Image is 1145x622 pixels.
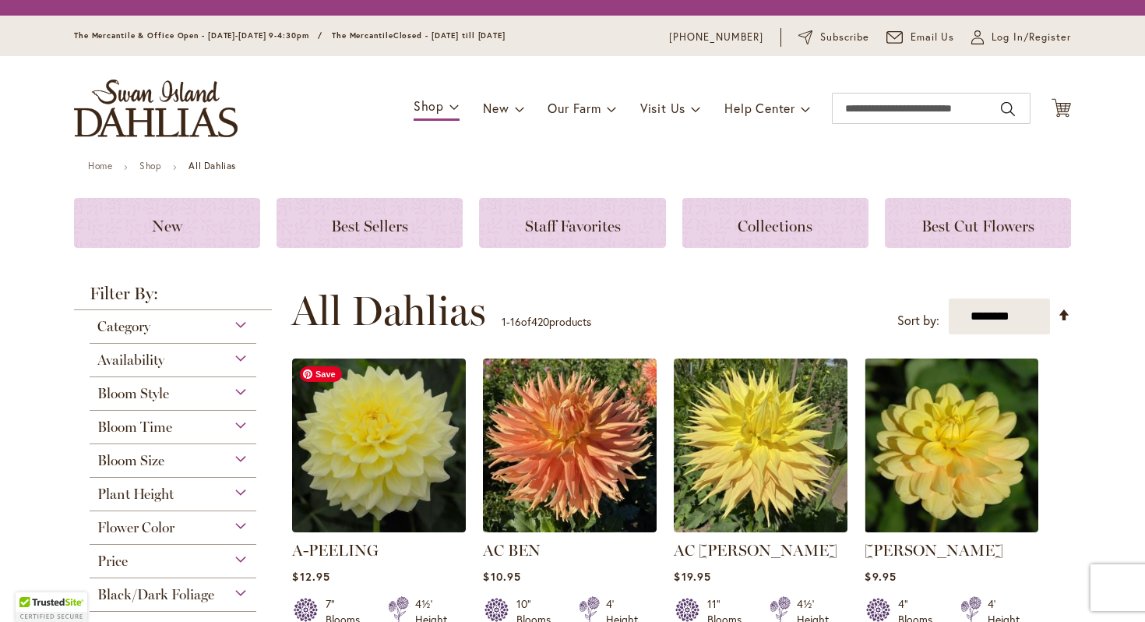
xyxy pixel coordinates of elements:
label: Sort by: [897,306,939,335]
span: Bloom Time [97,419,172,436]
span: Our Farm [548,100,601,116]
a: Collections [682,198,868,248]
span: Closed - [DATE] till [DATE] [393,30,506,41]
span: Availability [97,352,164,369]
span: New [152,217,182,235]
span: Subscribe [820,30,869,45]
img: A-Peeling [292,359,466,532]
span: 16 [510,314,521,329]
span: Save [300,366,342,382]
span: Collections [738,217,812,235]
span: Staff Favorites [525,217,621,235]
span: Log In/Register [992,30,1071,45]
a: store logo [74,80,238,137]
a: Best Sellers [277,198,463,248]
a: Shop [139,160,161,171]
a: Home [88,160,112,171]
a: AC [PERSON_NAME] [674,541,837,560]
span: 1 [502,314,506,329]
span: 420 [531,314,549,329]
a: [PHONE_NUMBER] [669,30,763,45]
span: $12.95 [292,569,329,584]
span: Plant Height [97,486,174,503]
span: Best Cut Flowers [921,217,1034,235]
span: Flower Color [97,519,174,536]
a: Best Cut Flowers [885,198,1071,248]
a: Email Us [886,30,955,45]
span: Category [97,318,150,335]
a: Subscribe [798,30,869,45]
img: AC BEN [483,359,657,532]
a: A-PEELING [292,541,379,560]
strong: Filter By: [74,285,272,310]
span: $19.95 [674,569,710,584]
a: AC BEN [483,541,541,560]
a: AC BEN [483,521,657,535]
a: Log In/Register [971,30,1071,45]
strong: All Dahlias [188,160,236,171]
span: $9.95 [865,569,896,584]
p: - of products [502,309,591,334]
a: [PERSON_NAME] [865,541,1003,560]
span: Bloom Style [97,385,169,402]
span: Shop [414,97,444,114]
span: Black/Dark Foliage [97,586,214,603]
span: $10.95 [483,569,520,584]
span: Email Us [911,30,955,45]
a: New [74,198,260,248]
a: AHOY MATEY [865,521,1038,535]
span: Best Sellers [331,217,408,235]
div: TrustedSite Certified [16,592,87,622]
a: AC Jeri [674,521,847,535]
img: AHOY MATEY [865,359,1038,532]
button: Search [1001,97,1015,122]
span: New [483,100,509,116]
span: All Dahlias [291,288,486,334]
a: A-Peeling [292,521,466,535]
span: Help Center [724,100,795,116]
span: Visit Us [640,100,685,116]
span: Bloom Size [97,452,164,469]
span: Price [97,553,128,570]
img: AC Jeri [674,359,847,532]
span: The Mercantile & Office Open - [DATE]-[DATE] 9-4:30pm / The Mercantile [74,30,393,41]
a: Staff Favorites [479,198,665,248]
